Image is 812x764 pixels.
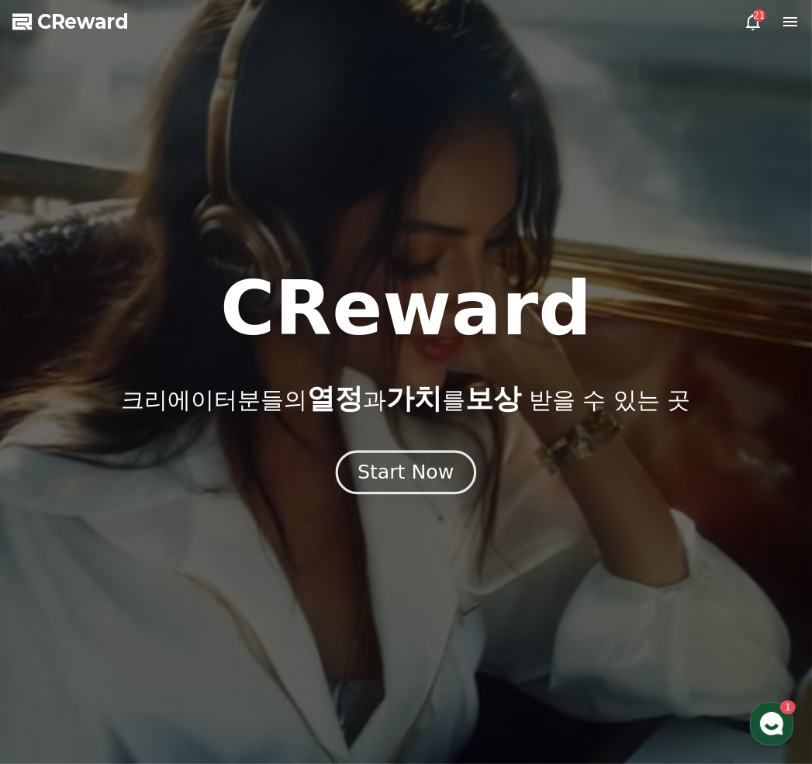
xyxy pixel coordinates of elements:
span: 설정 [240,515,258,527]
span: 보상 [465,382,521,414]
div: Start Now [358,459,454,486]
a: 21 [744,12,762,31]
span: 가치 [386,382,442,414]
h1: CReward [220,271,592,346]
a: CReward [12,9,129,34]
p: 크리에이터분들의 과 를 받을 수 있는 곳 [121,383,690,414]
a: 1대화 [102,492,200,531]
a: 홈 [5,492,102,531]
a: 설정 [200,492,298,531]
a: Start Now [339,467,473,482]
span: 홈 [49,515,58,527]
button: Start Now [336,450,476,494]
span: 열정 [307,382,363,414]
span: 대화 [142,516,161,528]
span: CReward [37,9,129,34]
div: 21 [753,9,765,22]
span: 1 [157,491,163,503]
